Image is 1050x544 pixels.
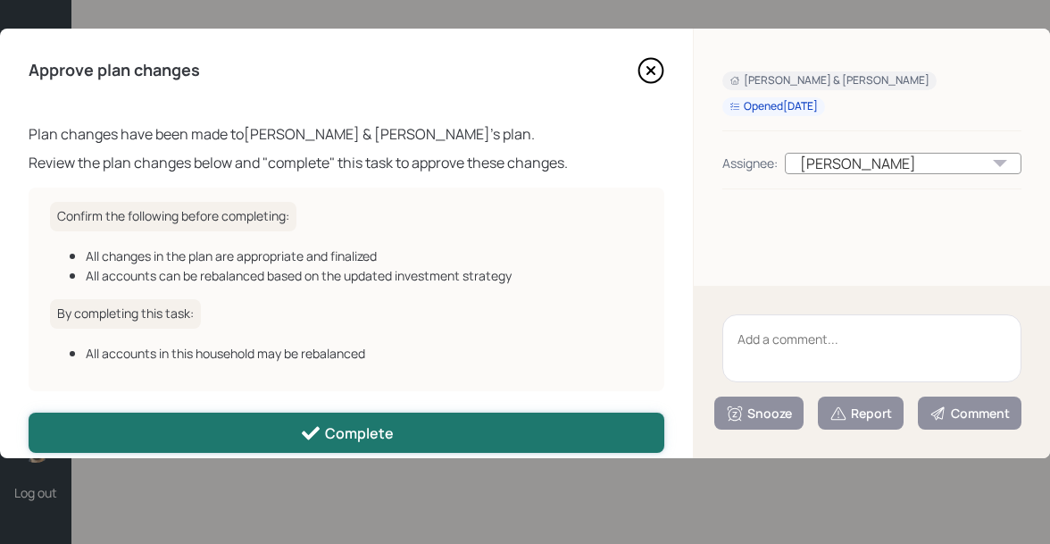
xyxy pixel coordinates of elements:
div: Plan changes have been made to [PERSON_NAME] & [PERSON_NAME] 's plan. [29,123,664,145]
div: [PERSON_NAME] & [PERSON_NAME] [729,73,929,88]
h4: Approve plan changes [29,61,200,80]
div: All accounts in this household may be rebalanced [86,344,643,363]
h6: Confirm the following before completing: [50,202,296,231]
div: Comment [929,405,1010,423]
div: Complete [300,423,394,444]
button: Snooze [714,397,804,430]
div: Snooze [726,405,792,423]
button: Complete [29,413,664,453]
div: All changes in the plan are appropriate and finalized [86,247,643,265]
button: Report [818,397,904,430]
div: Report [829,405,892,423]
div: Opened [DATE] [729,99,818,114]
button: Comment [918,397,1021,430]
div: All accounts can be rebalanced based on the updated investment strategy [86,266,643,285]
div: [PERSON_NAME] [785,153,1021,174]
div: Assignee: [722,154,778,172]
div: Review the plan changes below and "complete" this task to approve these changes. [29,152,664,173]
h6: By completing this task: [50,299,201,329]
